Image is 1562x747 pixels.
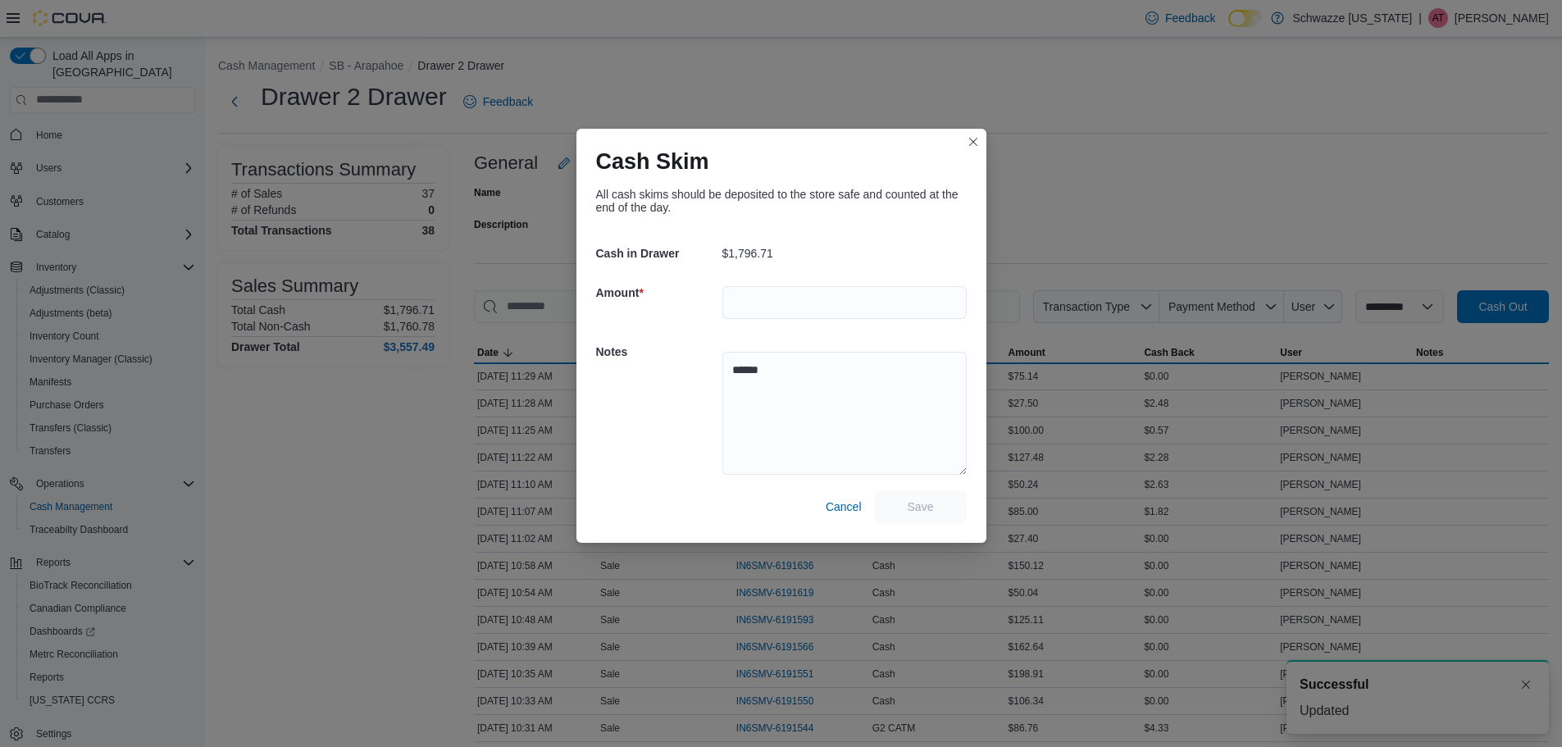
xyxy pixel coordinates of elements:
h5: Notes [596,335,719,368]
h1: Cash Skim [596,148,709,175]
button: Cancel [819,490,868,523]
div: All cash skims should be deposited to the store safe and counted at the end of the day. [596,188,967,214]
span: Cancel [826,499,862,515]
p: $1,796.71 [722,247,773,260]
button: Save [875,490,967,523]
h5: Cash in Drawer [596,237,719,270]
h5: Amount [596,276,719,309]
span: Save [908,499,934,515]
button: Closes this modal window [963,132,983,152]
